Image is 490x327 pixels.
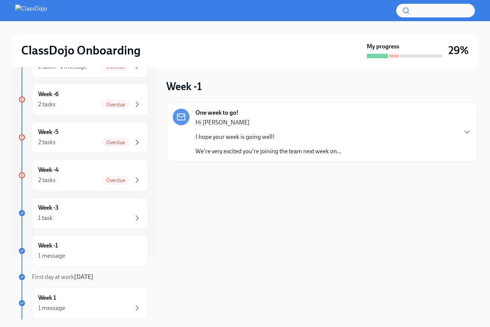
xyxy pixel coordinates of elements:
[38,90,59,98] h6: Week -6
[166,79,202,93] h3: Week -1
[102,140,130,145] span: Overdue
[38,294,56,302] h6: Week 1
[38,241,58,250] h6: Week -1
[38,138,56,146] div: 2 tasks
[38,166,59,174] h6: Week -4
[38,252,65,260] div: 1 message
[195,147,341,156] p: We're very excited you're joining the team next week on...
[102,178,130,183] span: Overdue
[38,176,56,184] div: 2 tasks
[448,44,469,57] h3: 29%
[18,197,148,229] a: Week -31 task
[367,42,399,51] strong: My progress
[18,287,148,319] a: Week 11 message
[102,102,130,107] span: Overdue
[38,128,59,136] h6: Week -5
[38,100,56,109] div: 2 tasks
[18,235,148,267] a: Week -11 message
[195,133,341,141] p: I hope your week is going well!
[21,43,141,58] h2: ClassDojo Onboarding
[195,118,341,127] p: Hi [PERSON_NAME]
[74,273,93,280] strong: [DATE]
[18,273,148,281] a: First day at work[DATE]
[38,204,59,212] h6: Week -3
[18,159,148,191] a: Week -42 tasksOverdue
[195,109,239,117] strong: One week to go!
[18,121,148,153] a: Week -52 tasksOverdue
[15,5,47,17] img: ClassDojo
[38,214,53,222] div: 1 task
[18,84,148,115] a: Week -62 tasksOverdue
[38,304,65,312] div: 1 message
[32,273,93,280] span: First day at work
